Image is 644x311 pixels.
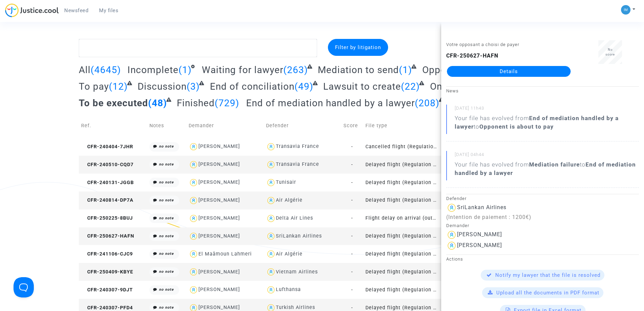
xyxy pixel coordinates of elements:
[64,7,88,14] span: Newsfeed
[189,267,198,277] img: icon-user.svg
[198,143,240,149] div: [PERSON_NAME]
[351,162,353,168] span: -
[276,161,319,167] div: Transavia France
[266,160,276,170] img: icon-user.svg
[266,231,276,241] img: icon-user.svg
[455,152,639,160] small: [DATE] 04h44
[276,269,318,275] div: Vietnam Airlines
[79,97,148,109] span: To be executed
[422,64,514,75] span: Opponent contacted
[363,174,440,192] td: Delayed flight (Regulation EC 261/2004)
[189,214,198,223] img: icon-user.svg
[198,233,240,239] div: [PERSON_NAME]
[447,66,571,77] a: Details
[323,81,401,92] span: Lawsuit to create
[81,180,134,185] span: CFR-240131-JGGB
[455,115,619,130] b: End of mediation handled by a lawyer
[81,162,134,168] span: CFR-240510-CQD7
[446,223,469,228] small: Demander
[189,249,198,259] img: icon-user.svg
[5,3,59,17] img: jc-logo.svg
[605,48,615,56] span: No score
[457,242,502,248] div: [PERSON_NAME]
[159,269,174,274] i: no note
[446,214,531,220] span: (Intention de paiement : 1200€)
[210,81,294,92] span: End of conciliation
[529,161,580,168] b: Mediation failure
[496,290,599,296] span: Upload all the documents in PDF format
[276,251,303,257] div: Air Algérie
[351,269,353,275] span: -
[318,64,399,75] span: Mediation to send
[446,240,457,251] img: icon-user.svg
[189,231,198,241] img: icon-user.svg
[215,97,239,109] span: (729)
[266,285,276,295] img: icon-user.svg
[363,114,440,138] td: File type
[363,138,440,156] td: Cancelled flight (Regulation EC 261/2004)
[159,216,174,220] i: no note
[276,215,313,221] div: Delta Air Lines
[198,215,240,221] div: [PERSON_NAME]
[246,97,415,109] span: End of mediation handled by a lawyer
[198,305,240,310] div: [PERSON_NAME]
[81,251,133,257] span: CFR-241106-CJC9
[351,251,353,257] span: -
[335,44,381,50] span: Filter by litigation
[446,257,463,262] small: Actions
[159,234,174,238] i: no note
[81,233,134,239] span: CFR-250627-HAFN
[159,144,174,149] i: no note
[430,81,502,92] span: Ongoing lawsuit
[109,81,128,92] span: (12)
[79,64,91,75] span: All
[14,277,34,297] iframe: Help Scout Beacon - Open
[79,81,109,92] span: To pay
[351,180,353,185] span: -
[189,285,198,295] img: icon-user.svg
[440,114,480,138] td: Phase
[351,197,353,203] span: -
[178,64,192,75] span: (1)
[266,196,276,205] img: icon-user.svg
[457,204,506,210] div: SriLankan Airlines
[159,251,174,256] i: no note
[446,52,498,59] b: CFR-250627-HAFN
[276,305,315,310] div: Turkish Airlines
[283,64,308,75] span: (263)
[198,197,240,203] div: [PERSON_NAME]
[148,97,167,109] span: (48)
[363,245,440,263] td: Delayed flight (Regulation EC 261/2004)
[446,202,457,213] img: icon-user.svg
[59,5,94,16] a: Newsfeed
[189,196,198,205] img: icon-user.svg
[159,198,174,202] i: no note
[147,114,186,138] td: Notes
[198,287,240,292] div: [PERSON_NAME]
[446,88,459,93] small: News
[276,287,301,292] div: Lufthansa
[363,209,440,227] td: Flight delay on arrival (outside of EU - Montreal Convention)
[276,179,296,185] div: Tunisair
[399,64,412,75] span: (1)
[341,114,363,138] td: Score
[266,178,276,187] img: icon-user.svg
[455,105,639,114] small: [DATE] 11h43
[401,81,420,92] span: (22)
[446,196,467,201] small: Defender
[276,197,303,203] div: Air Algérie
[177,97,215,109] span: Finished
[127,64,178,75] span: Incomplete
[264,114,341,138] td: Defender
[266,267,276,277] img: icon-user.svg
[455,114,639,131] div: Your file has evolved from to
[159,162,174,166] i: no note
[81,305,133,311] span: CFR-240307-PFD4
[159,287,174,292] i: no note
[91,64,121,75] span: (4645)
[81,287,133,293] span: CFR-240307-9DJT
[351,287,353,293] span: -
[446,42,519,47] small: Votre opposant a choisi de payer
[415,97,439,109] span: (208)
[363,192,440,209] td: Delayed flight (Regulation EC 261/2004)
